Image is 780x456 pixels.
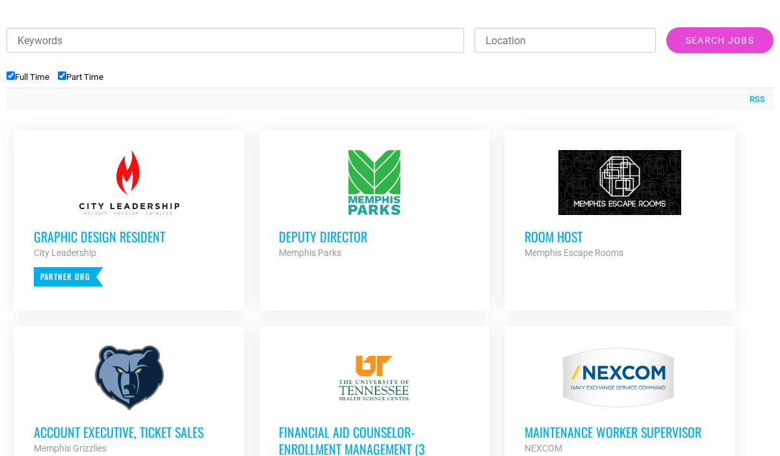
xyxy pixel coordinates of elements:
label: Part Time [58,72,103,82]
a: RSS [743,93,765,106]
input: Location [474,28,656,53]
h3: Room Host [525,228,716,245]
label: Full Time [6,72,49,82]
a: Room Host Memphis Escape Rooms [505,131,735,280]
h3: Account Executive, Ticket Sales [34,424,225,440]
h3: Deputy Director [279,228,470,245]
strong: Memphis Grizzlies [34,443,107,453]
strong: Memphis Parks [279,247,341,258]
strong: Memphis Escape Rooms [525,247,623,258]
a: Graphic Design Resident City Leadership Partner Org [14,131,244,306]
h3: Graphic Design Resident [34,228,225,245]
a: Deputy Director Memphis Parks [259,131,489,280]
p: Partner Org [34,267,103,286]
input: Keywords [6,28,464,53]
strong: City Leadership [34,247,96,258]
h3: MAINTENANCE WORKER SUPERVISOR [525,424,716,440]
input: Full Time [6,71,15,80]
input: Search Jobs [666,27,773,53]
input: Part Time [58,71,66,80]
strong: NEXCOM [525,443,562,453]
